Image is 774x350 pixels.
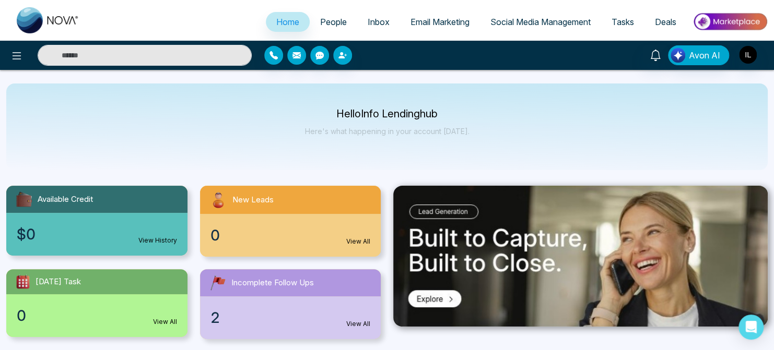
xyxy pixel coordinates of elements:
[612,17,634,27] span: Tasks
[231,277,314,289] span: Incomplete Follow Ups
[208,273,227,292] img: followUps.svg
[17,305,26,327] span: 0
[208,190,228,210] img: newLeads.svg
[15,273,31,290] img: todayTask.svg
[601,12,644,32] a: Tasks
[305,110,470,118] p: Hello Info Lendinghub
[655,17,676,27] span: Deals
[17,223,36,245] span: $0
[15,190,33,209] img: availableCredit.svg
[689,49,720,62] span: Avon AI
[310,12,357,32] a: People
[36,276,81,288] span: [DATE] Task
[138,236,177,245] a: View History
[305,127,470,136] p: Here's what happening in your account [DATE].
[38,194,93,206] span: Available Credit
[346,319,370,329] a: View All
[668,45,729,65] button: Avon AI
[480,12,601,32] a: Social Media Management
[739,46,757,64] img: User Avatar
[738,315,764,340] div: Open Intercom Messenger
[194,269,388,339] a: Incomplete Follow Ups2View All
[393,186,768,327] img: .
[276,17,299,27] span: Home
[411,17,470,27] span: Email Marketing
[692,10,768,33] img: Market-place.gif
[194,186,388,257] a: New Leads0View All
[266,12,310,32] a: Home
[320,17,347,27] span: People
[346,237,370,246] a: View All
[210,224,220,246] span: 0
[368,17,390,27] span: Inbox
[153,317,177,327] a: View All
[210,307,220,329] span: 2
[644,12,687,32] a: Deals
[232,194,274,206] span: New Leads
[17,7,79,33] img: Nova CRM Logo
[400,12,480,32] a: Email Marketing
[490,17,591,27] span: Social Media Management
[357,12,400,32] a: Inbox
[671,48,685,63] img: Lead Flow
